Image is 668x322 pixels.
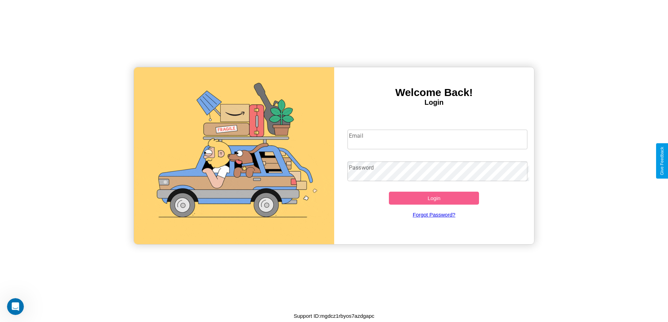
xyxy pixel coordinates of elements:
div: Give Feedback [660,147,664,175]
img: gif [134,67,334,244]
h3: Welcome Back! [334,87,534,98]
h4: Login [334,98,534,107]
button: Login [389,192,479,205]
p: Support ID: mgdcz1rbyos7azdgapc [293,311,374,321]
iframe: Intercom live chat [7,298,24,315]
a: Forgot Password? [344,205,524,225]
